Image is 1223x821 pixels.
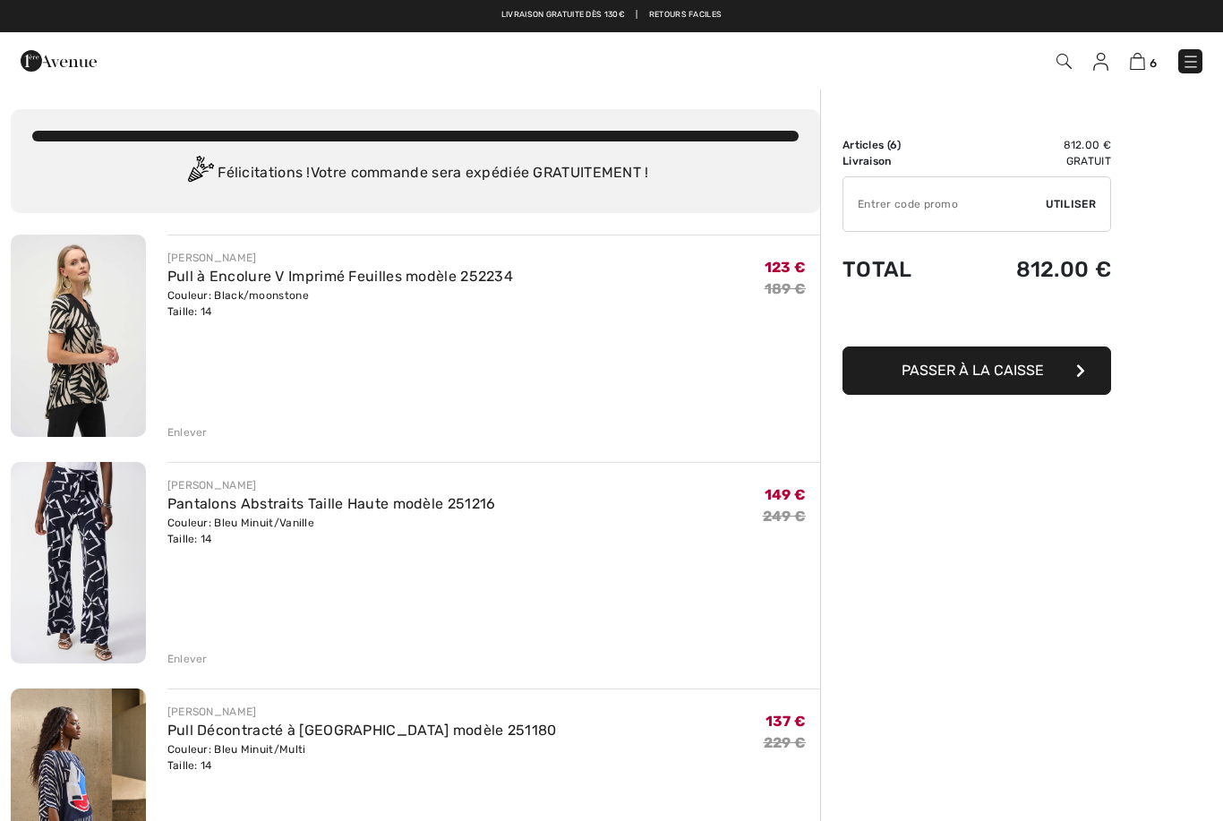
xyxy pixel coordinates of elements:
div: [PERSON_NAME] [167,250,513,266]
td: 812.00 € [955,239,1111,300]
div: [PERSON_NAME] [167,477,496,493]
iframe: PayPal [842,300,1111,340]
span: 123 € [765,259,807,276]
a: Retours faciles [649,9,723,21]
div: Enlever [167,424,208,440]
img: Pantalons Abstraits Taille Haute modèle 251216 [11,462,146,664]
img: Menu [1182,53,1200,71]
s: 189 € [765,280,807,297]
span: 6 [890,139,897,151]
img: Mes infos [1093,53,1108,71]
button: Passer à la caisse [842,346,1111,395]
s: 229 € [764,734,807,751]
span: Passer à la caisse [902,362,1044,379]
s: 249 € [763,508,807,525]
span: 6 [1150,56,1157,70]
a: Pull Décontracté à [GEOGRAPHIC_DATA] modèle 251180 [167,722,557,739]
div: Couleur: Black/moonstone Taille: 14 [167,287,513,320]
div: Félicitations ! Votre commande sera expédiée GRATUITEMENT ! [32,156,799,192]
td: Livraison [842,153,955,169]
span: | [636,9,637,21]
td: Articles ( ) [842,137,955,153]
span: Utiliser [1046,196,1096,212]
a: Pantalons Abstraits Taille Haute modèle 251216 [167,495,496,512]
td: Total [842,239,955,300]
div: Couleur: Bleu Minuit/Vanille Taille: 14 [167,515,496,547]
a: Pull à Encolure V Imprimé Feuilles modèle 252234 [167,268,513,285]
img: Recherche [1056,54,1072,69]
img: 1ère Avenue [21,43,97,79]
td: 812.00 € [955,137,1111,153]
div: [PERSON_NAME] [167,704,557,720]
img: Pull à Encolure V Imprimé Feuilles modèle 252234 [11,235,146,437]
img: Panier d'achat [1130,53,1145,70]
a: 6 [1130,50,1157,72]
div: Couleur: Bleu Minuit/Multi Taille: 14 [167,741,557,774]
img: Congratulation2.svg [182,156,218,192]
input: Code promo [843,177,1046,231]
a: 1ère Avenue [21,51,97,68]
td: Gratuit [955,153,1111,169]
a: Livraison gratuite dès 130€ [501,9,625,21]
span: 137 € [765,713,807,730]
div: Enlever [167,651,208,667]
span: 149 € [765,486,807,503]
